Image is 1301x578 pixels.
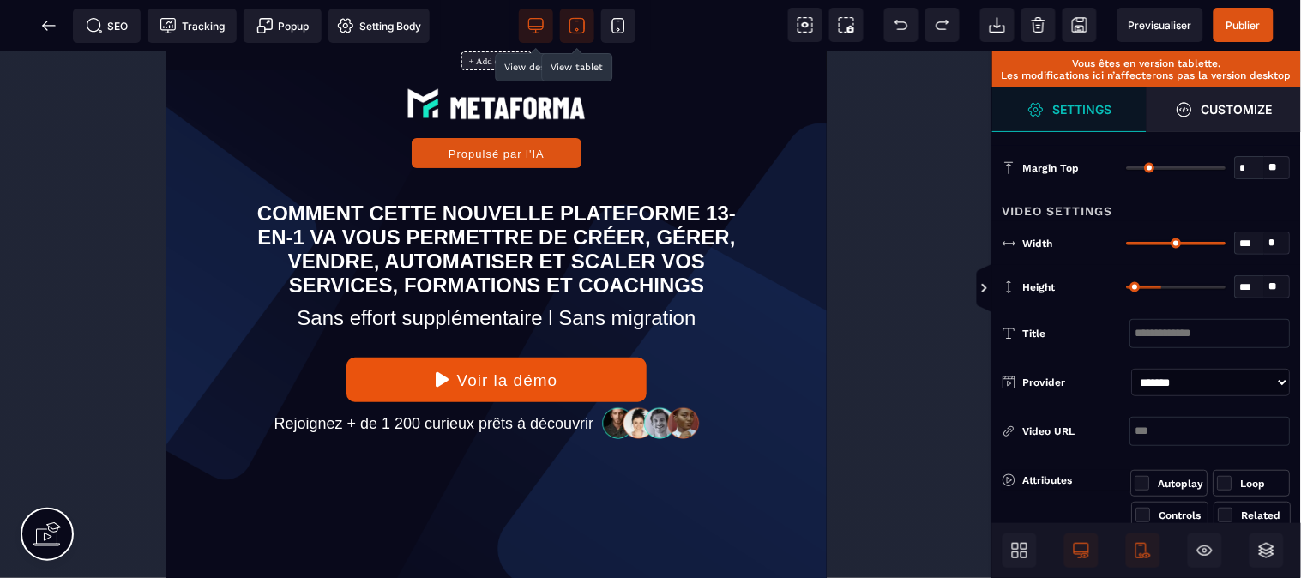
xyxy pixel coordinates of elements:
span: SEO [86,17,129,34]
div: Video Settings [992,190,1301,221]
text: Sans effort supplémentaire l Sans migration [75,250,586,283]
span: Height [1023,280,1056,294]
div: Title [1023,325,1130,342]
span: Open Layer Manager [1250,533,1284,568]
img: e6894688e7183536f91f6cf1769eef69_LOGO_BLANC.png [236,32,425,74]
div: Provider [1023,374,1125,391]
span: Mobile Only [1126,533,1160,568]
span: Margin Top [1023,161,1080,175]
span: Width [1023,237,1053,250]
div: Attributes [1003,470,1131,491]
button: Voir la démo [180,306,480,351]
div: Controls [1159,507,1205,524]
span: Open Blocks [1003,533,1037,568]
span: Preview [1117,8,1203,42]
p: Vous êtes en version tablette. [1001,57,1292,69]
strong: Settings [1053,103,1112,116]
span: Setting Body [337,17,421,34]
div: Video URL [1023,423,1130,440]
button: Propulsé par l'IA [245,87,416,117]
div: Related [1242,507,1287,524]
span: View components [788,8,822,42]
img: 32586e8465b4242308ef789b458fc82f_community-people.png [431,355,539,388]
div: Loop [1241,475,1286,492]
span: Hide/Show Block [1188,533,1222,568]
span: Desktop Only [1064,533,1099,568]
p: Les modifications ici n’affecterons pas la version desktop [1001,69,1292,81]
span: Publier [1226,19,1261,32]
span: Settings [992,87,1147,132]
span: Previsualiser [1129,19,1192,32]
text: Rejoignez + de 1 200 curieux prêts à découvrir [104,359,432,386]
span: Open Style Manager [1147,87,1301,132]
text: COMMENT CETTE NOUVELLE PLATEFORME 13-EN-1 VA VOUS PERMETTRE DE CRÉER, GÉRER, VENDRE, AUTOMATISER ... [75,146,586,250]
span: Tracking [160,17,225,34]
div: Autoplay [1159,475,1204,492]
strong: Customize [1202,103,1273,116]
span: Screenshot [829,8,864,42]
span: Popup [256,17,310,34]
